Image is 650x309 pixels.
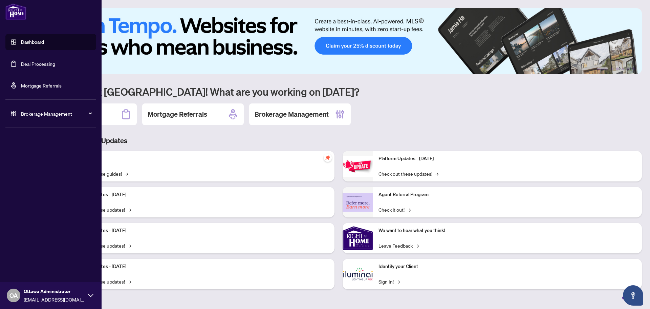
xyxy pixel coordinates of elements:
[128,242,131,249] span: →
[343,259,373,289] img: Identify your Client
[24,296,85,303] span: [EMAIL_ADDRESS][DOMAIN_NAME]
[125,170,128,177] span: →
[343,193,373,212] img: Agent Referral Program
[378,227,636,234] p: We want to hear what you think!
[35,8,642,74] img: Slide 0
[21,82,62,89] a: Mortgage Referrals
[128,206,131,213] span: →
[407,206,411,213] span: →
[378,170,438,177] a: Check out these updates!→
[343,156,373,177] img: Platform Updates - June 23, 2025
[623,285,643,306] button: Open asap
[415,242,419,249] span: →
[378,278,400,285] a: Sign In!→
[148,110,207,119] h2: Mortgage Referrals
[378,155,636,162] p: Platform Updates - [DATE]
[21,110,91,117] span: Brokerage Management
[632,67,635,70] button: 6
[627,67,630,70] button: 5
[71,227,329,234] p: Platform Updates - [DATE]
[21,61,55,67] a: Deal Processing
[71,155,329,162] p: Self-Help
[378,206,411,213] a: Check it out!→
[435,170,438,177] span: →
[128,278,131,285] span: →
[616,67,619,70] button: 3
[378,191,636,198] p: Agent Referral Program
[71,191,329,198] p: Platform Updates - [DATE]
[35,85,642,98] h1: Welcome back [GEOGRAPHIC_DATA]! What are you working on [DATE]?
[24,288,85,295] span: Ottawa Administrator
[9,291,18,300] span: OA
[378,242,419,249] a: Leave Feedback→
[343,223,373,253] img: We want to hear what you think!
[71,263,329,270] p: Platform Updates - [DATE]
[5,3,26,20] img: logo
[396,278,400,285] span: →
[622,67,624,70] button: 4
[597,67,608,70] button: 1
[255,110,329,119] h2: Brokerage Management
[378,263,636,270] p: Identify your Client
[324,154,332,162] span: pushpin
[611,67,613,70] button: 2
[21,39,44,45] a: Dashboard
[35,136,642,146] h3: Brokerage & Industry Updates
